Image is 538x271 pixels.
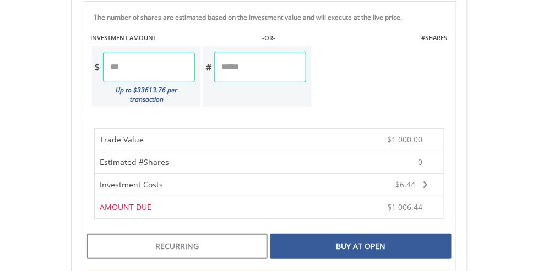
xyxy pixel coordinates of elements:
[100,157,170,167] span: Estimated #Shares
[263,34,276,42] label: -OR-
[100,202,152,212] span: AMOUNT DUE
[388,134,423,145] span: $1 000.00
[91,34,157,42] label: INVESTMENT AMOUNT
[388,202,423,212] span: $1 006.44
[419,157,423,168] span: 0
[203,52,214,82] div: #
[92,52,103,82] div: $
[87,234,268,259] div: Recurring
[100,134,144,145] span: Trade Value
[100,179,164,190] span: Investment Costs
[396,179,416,190] span: $6.44
[422,34,448,42] label: #SHARES
[92,82,195,107] div: Up to $33613.76 per transaction
[94,13,451,22] div: The number of shares are estimated based on the investment value and will execute at the live price.
[270,234,451,259] div: Buy At Open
